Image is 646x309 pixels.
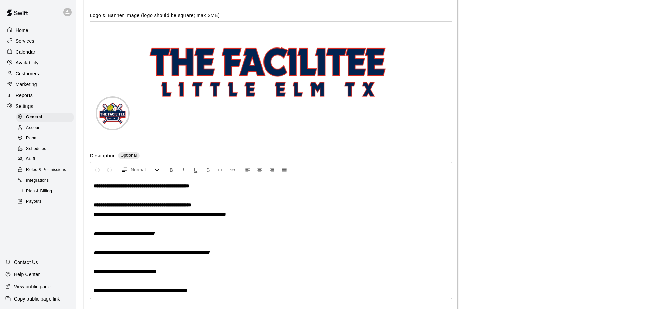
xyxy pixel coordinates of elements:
[90,152,116,160] label: Description
[90,13,220,18] label: Logo & Banner Image (logo should be square; max 2MB)
[26,124,42,131] span: Account
[16,113,74,122] div: General
[16,144,76,154] a: Schedules
[16,197,74,207] div: Payouts
[190,163,201,176] button: Format Underline
[214,163,226,176] button: Insert Code
[16,134,74,143] div: Rooms
[202,163,214,176] button: Format Strikethrough
[16,27,28,34] p: Home
[16,154,76,165] a: Staff
[16,196,76,207] a: Payouts
[5,90,71,100] a: Reports
[16,122,76,133] a: Account
[26,135,40,142] span: Rooms
[26,198,42,205] span: Payouts
[16,49,35,55] p: Calendar
[5,47,71,57] a: Calendar
[26,114,42,121] span: General
[16,155,74,164] div: Staff
[16,186,76,196] a: Plan & Billing
[16,123,74,133] div: Account
[165,163,177,176] button: Format Bold
[16,176,74,186] div: Integrations
[16,144,74,154] div: Schedules
[14,283,51,290] p: View public page
[121,153,137,158] span: Optional
[16,70,39,77] p: Customers
[16,165,74,175] div: Roles & Permissions
[227,163,238,176] button: Insert Link
[5,58,71,68] a: Availability
[5,101,71,111] a: Settings
[92,163,103,176] button: Undo
[16,38,34,44] p: Services
[14,295,60,302] p: Copy public page link
[26,156,35,163] span: Staff
[14,259,38,266] p: Contact Us
[16,92,33,99] p: Reports
[242,163,253,176] button: Left Align
[16,187,74,196] div: Plan & Billing
[5,69,71,79] a: Customers
[278,163,290,176] button: Justify Align
[266,163,278,176] button: Right Align
[26,167,66,173] span: Roles & Permissions
[5,36,71,46] a: Services
[14,271,40,278] p: Help Center
[104,163,115,176] button: Redo
[118,163,162,176] button: Formatting Options
[178,163,189,176] button: Format Italics
[16,175,76,186] a: Integrations
[26,177,49,184] span: Integrations
[16,103,33,110] p: Settings
[254,163,266,176] button: Center Align
[16,133,76,144] a: Rooms
[5,25,71,35] a: Home
[26,188,52,195] span: Plan & Billing
[26,146,46,152] span: Schedules
[16,59,39,66] p: Availability
[16,165,76,175] a: Roles & Permissions
[131,166,154,173] span: Normal
[5,79,71,90] a: Marketing
[16,112,76,122] a: General
[16,81,37,88] p: Marketing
